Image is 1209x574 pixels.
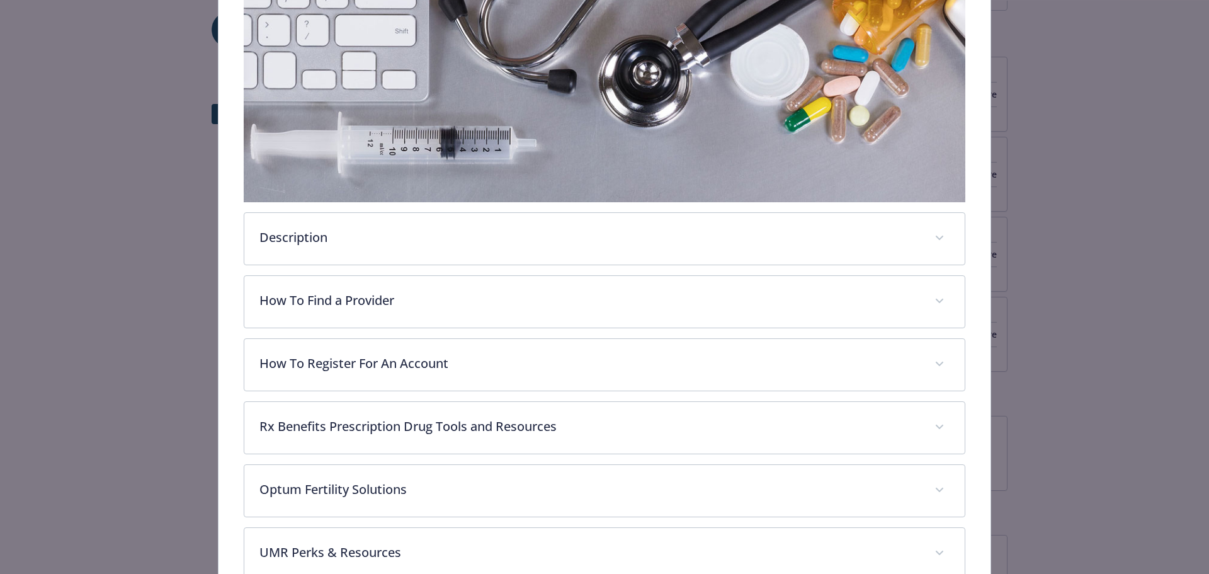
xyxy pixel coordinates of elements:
p: UMR Perks & Resources [259,543,920,562]
p: Optum Fertility Solutions [259,480,920,499]
div: Rx Benefits Prescription Drug Tools and Resources [244,402,965,454]
p: How To Register For An Account [259,354,920,373]
div: How To Find a Provider [244,276,965,328]
div: Optum Fertility Solutions [244,465,965,517]
p: How To Find a Provider [259,291,920,310]
p: Description [259,228,920,247]
p: Rx Benefits Prescription Drug Tools and Resources [259,417,920,436]
div: How To Register For An Account [244,339,965,391]
div: Description [244,213,965,265]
